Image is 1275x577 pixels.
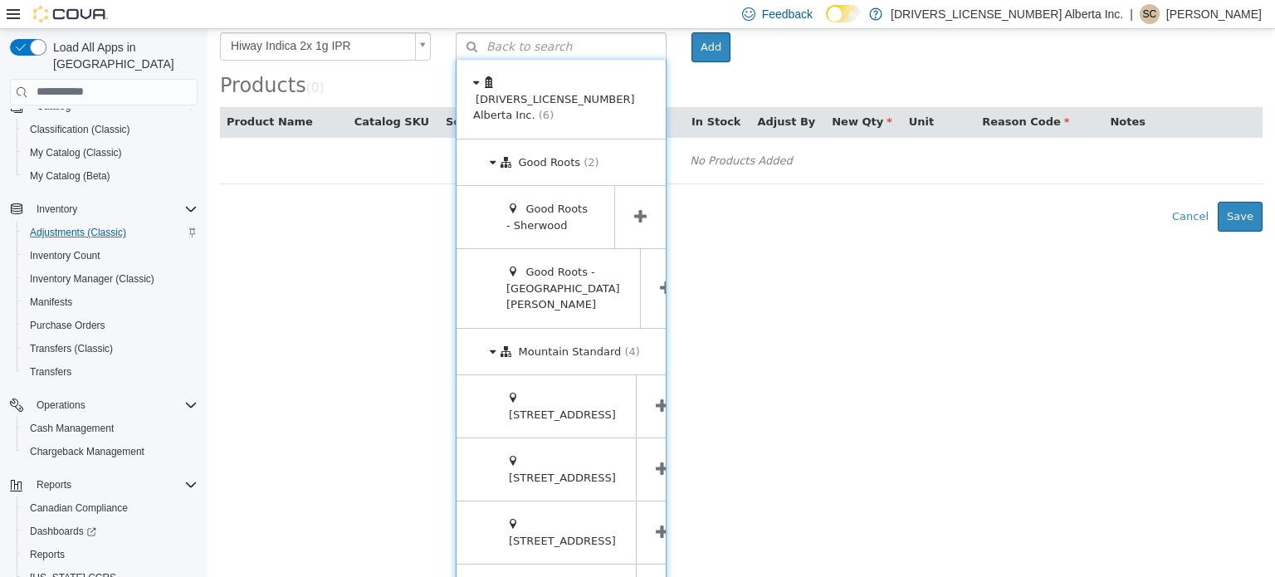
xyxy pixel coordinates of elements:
[311,316,414,329] span: Mountain Standard
[12,45,99,68] span: Products
[1166,4,1262,24] p: [PERSON_NAME]
[299,174,380,203] span: Good Roots - Sherwood
[762,6,813,22] span: Feedback
[46,39,198,72] span: Load All Apps in [GEOGRAPHIC_DATA]
[1010,173,1055,203] button: Save
[774,86,862,99] span: Reason Code
[17,291,204,314] button: Manifests
[30,525,96,538] span: Dashboards
[3,473,204,496] button: Reports
[3,394,204,417] button: Operations
[23,292,79,312] a: Manifests
[30,395,92,415] button: Operations
[23,222,198,242] span: Adjustments (Classic)
[17,520,204,543] a: Dashboards
[17,314,204,337] button: Purchase Orders
[23,269,198,289] span: Inventory Manager (Classic)
[17,118,204,141] button: Classification (Classic)
[23,292,198,312] span: Manifests
[30,342,113,355] span: Transfers (Classic)
[301,506,408,518] span: [STREET_ADDRESS]
[1143,4,1157,24] span: SC
[19,85,109,101] button: Product Name
[37,203,77,216] span: Inventory
[23,246,198,266] span: Inventory Count
[30,548,65,561] span: Reports
[826,5,861,22] input: Dark Mode
[249,9,364,27] span: Back to search
[30,501,128,515] span: Canadian Compliance
[17,267,204,291] button: Inventory Manager (Classic)
[624,86,685,99] span: New Qty
[37,478,71,491] span: Reports
[902,85,940,101] button: Notes
[23,166,198,186] span: My Catalog (Beta)
[23,362,78,382] a: Transfers
[331,80,346,92] span: (6)
[37,399,85,412] span: Operations
[550,85,611,101] button: Adjust By
[23,545,198,565] span: Reports
[23,315,198,335] span: Purchase Orders
[30,226,126,239] span: Adjustments (Classic)
[17,244,204,267] button: Inventory Count
[484,3,523,33] button: Add
[23,246,107,266] a: Inventory Count
[418,316,432,329] span: (4)
[30,395,198,415] span: Operations
[23,418,120,438] a: Cash Management
[30,475,78,495] button: Reports
[33,6,108,22] img: Cova
[13,4,201,31] span: Hiway Indica 2x 1g IPR
[484,85,536,101] button: In Stock
[30,146,122,159] span: My Catalog (Classic)
[23,418,198,438] span: Cash Management
[23,222,133,242] a: Adjustments (Classic)
[955,173,1010,203] button: Cancel
[23,120,137,139] a: Classification (Classic)
[30,422,114,435] span: Cash Management
[23,442,151,462] a: Chargeback Management
[17,496,204,520] button: Canadian Compliance
[23,521,103,541] a: Dashboards
[23,498,198,518] span: Canadian Compliance
[299,237,413,281] span: Good Roots - [GEOGRAPHIC_DATA][PERSON_NAME]
[17,440,204,463] button: Chargeback Management
[17,417,204,440] button: Cash Management
[147,85,225,101] button: Catalog SKU
[23,269,161,289] a: Inventory Manager (Classic)
[30,319,105,332] span: Purchase Orders
[266,64,427,93] span: [DRIVERS_LICENSE_NUMBER] Alberta Inc.
[30,169,110,183] span: My Catalog (Beta)
[17,141,204,164] button: My Catalog (Classic)
[12,3,223,32] a: Hiway Indica 2x 1g IPR
[17,164,204,188] button: My Catalog (Beta)
[1130,4,1133,24] p: |
[30,199,198,219] span: Inventory
[30,199,84,219] button: Inventory
[23,442,198,462] span: Chargeback Management
[17,337,204,360] button: Transfers (Classic)
[17,221,204,244] button: Adjustments (Classic)
[891,4,1123,24] p: [DRIVERS_LICENSE_NUMBER] Alberta Inc.
[23,120,1044,144] div: No Products Added
[701,85,730,101] button: Unit
[23,521,198,541] span: Dashboards
[1140,4,1160,24] div: Shelley Crossman
[238,85,391,101] button: Serial / Package Number
[23,143,129,163] a: My Catalog (Classic)
[99,51,117,66] small: ( )
[17,543,204,566] button: Reports
[30,475,198,495] span: Reports
[23,362,198,382] span: Transfers
[301,443,408,455] span: [STREET_ADDRESS]
[30,272,154,286] span: Inventory Manager (Classic)
[30,249,100,262] span: Inventory Count
[104,51,112,66] span: 0
[30,123,130,136] span: Classification (Classic)
[30,365,71,379] span: Transfers
[23,545,71,565] a: Reports
[30,296,72,309] span: Manifests
[23,120,198,139] span: Classification (Classic)
[826,22,827,23] span: Dark Mode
